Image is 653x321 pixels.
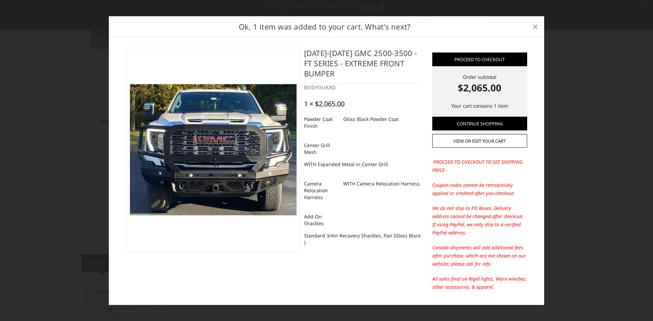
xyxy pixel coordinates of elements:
[432,73,527,95] div: Order subtotal
[130,84,297,215] img: 2024-2025 GMC 2500-3500 - FT Series - Extreme Front Bumper
[432,181,527,197] p: Coupon codes cannot be retroactively applied or credited after you checkout.
[304,158,388,170] dd: WITH Expanded Metal in Center Grill
[343,113,399,125] dd: Gloss Black Powder Coat
[532,19,538,34] span: ×
[304,100,345,108] div: 1 × $2,065.00
[304,177,338,203] dt: Camera Relocation Harness
[432,134,527,148] a: View or edit your cart
[304,84,421,91] div: BODYGUARD
[432,102,527,110] p: Your cart contains 1 item
[432,244,527,268] p: Canada shipments will add additional fees after purchase, which are not shown on our website; ple...
[432,117,527,130] a: Continue Shopping
[304,113,338,132] dt: Powder Coat Finish
[432,158,527,174] p: -PROCEED TO CHECKOUT TO SEE SHIPPING PRICE-
[304,139,338,158] dt: Center Grill Mesh
[432,204,527,237] p: We do not ship to PO Boxes. Delivery address cannot be changed after checkout. If using PayPal, w...
[304,210,338,229] dt: Add-On Shackles
[343,177,420,190] dd: WITH Camera Relocation Harness
[432,81,527,95] strong: $2,065.00
[120,21,530,32] h2: Ok, 1 item was added to your cart. What's next?
[530,21,541,32] a: Close
[619,288,653,321] iframe: Chat Widget
[304,229,421,248] dd: Standard 3/4in Recovery Shackles, Pair (Gloss Black )
[432,53,527,66] a: Proceed to checkout
[432,275,527,291] p: All sales final on Rigid lights, Warn winches, other accessories, & apparel.
[304,48,421,84] h4: [DATE]-[DATE] GMC 2500-3500 - FT Series - Extreme Front Bumper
